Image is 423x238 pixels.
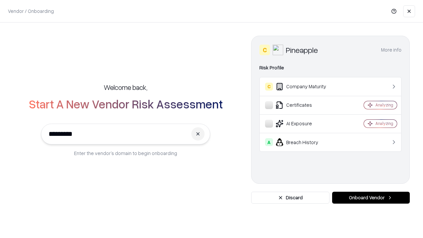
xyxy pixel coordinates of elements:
div: Certificates [265,101,344,109]
div: Risk Profile [259,64,402,72]
p: Enter the vendor’s domain to begin onboarding [74,150,177,157]
button: Discard [251,192,329,204]
button: More info [381,44,402,56]
p: Vendor / Onboarding [8,8,54,15]
div: C [259,45,270,55]
div: C [265,83,273,91]
div: Company Maturity [265,83,344,91]
div: Breach History [265,138,344,146]
div: Analyzing [375,102,393,108]
div: A [265,138,273,146]
img: Pineapple [273,45,283,55]
div: Pineapple [286,45,318,55]
h5: Welcome back, [104,83,147,92]
button: Onboard Vendor [332,192,410,204]
div: Analyzing [375,121,393,126]
h2: Start A New Vendor Risk Assessment [29,97,223,110]
div: AI Exposure [265,120,344,128]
